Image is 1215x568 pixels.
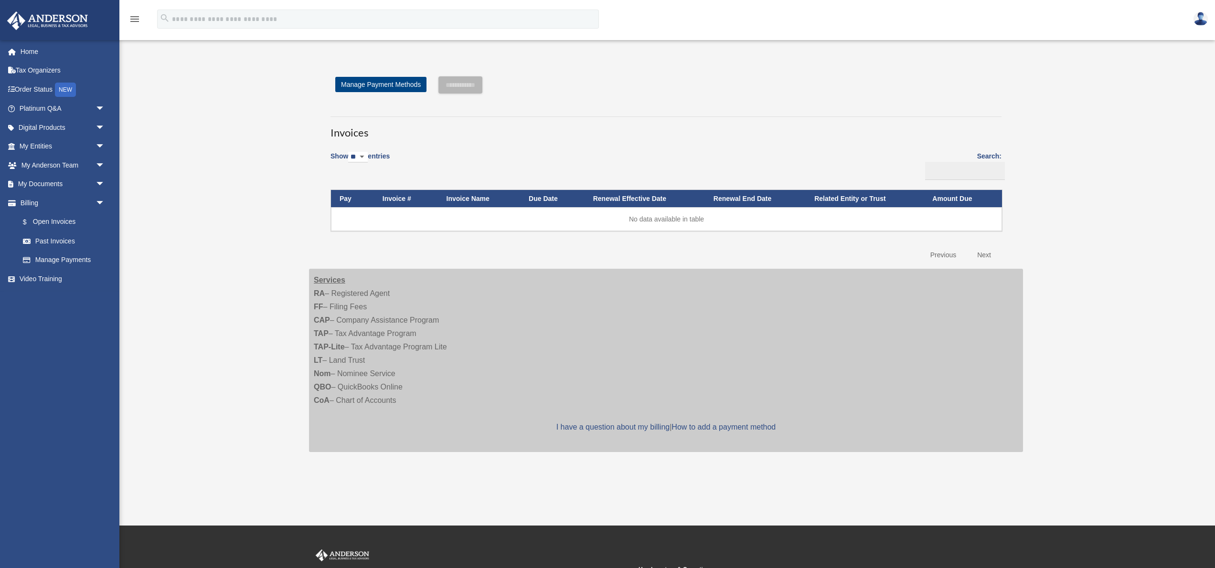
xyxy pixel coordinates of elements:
[28,216,33,228] span: $
[331,207,1002,231] td: No data available in table
[96,99,115,119] span: arrow_drop_down
[309,269,1023,452] div: – Registered Agent – Filing Fees – Company Assistance Program – Tax Advantage Program – Tax Advan...
[314,396,330,404] strong: CoA
[129,17,140,25] a: menu
[13,251,115,270] a: Manage Payments
[160,13,170,23] i: search
[96,137,115,157] span: arrow_drop_down
[7,99,119,118] a: Platinum Q&Aarrow_drop_down
[129,13,140,25] i: menu
[314,329,329,337] strong: TAP
[7,156,119,175] a: My Anderson Teamarrow_drop_down
[7,137,119,156] a: My Entitiesarrow_drop_down
[314,316,330,324] strong: CAP
[922,150,1002,180] label: Search:
[7,118,119,137] a: Digital Productsarrow_drop_down
[330,150,390,172] label: Show entries
[7,61,119,80] a: Tax Organizers
[585,190,705,208] th: Renewal Effective Date: activate to sort column ascending
[970,245,998,265] a: Next
[923,245,963,265] a: Previous
[96,118,115,137] span: arrow_drop_down
[314,303,323,311] strong: FF
[13,212,110,232] a: $Open Invoices
[13,231,115,251] a: Past Invoices
[314,343,345,351] strong: TAP-Lite
[7,175,119,194] a: My Documentsarrow_drop_down
[314,356,322,364] strong: LT
[556,423,670,431] a: I have a question about my billing
[374,190,438,208] th: Invoice #: activate to sort column ascending
[55,83,76,97] div: NEW
[330,116,1002,140] h3: Invoices
[7,269,119,288] a: Video Training
[314,369,331,378] strong: Nom
[1194,12,1208,26] img: User Pic
[924,190,1002,208] th: Amount Due: activate to sort column ascending
[96,175,115,194] span: arrow_drop_down
[7,42,119,61] a: Home
[7,193,115,212] a: Billingarrow_drop_down
[4,11,91,30] img: Anderson Advisors Platinum Portal
[7,80,119,99] a: Order StatusNEW
[314,276,345,284] strong: Services
[806,190,924,208] th: Related Entity or Trust: activate to sort column ascending
[438,190,521,208] th: Invoice Name: activate to sort column ascending
[335,77,426,92] a: Manage Payment Methods
[96,193,115,213] span: arrow_drop_down
[705,190,806,208] th: Renewal End Date: activate to sort column ascending
[314,421,1018,434] p: |
[96,156,115,175] span: arrow_drop_down
[520,190,585,208] th: Due Date: activate to sort column ascending
[314,549,371,562] img: Anderson Advisors Platinum Portal
[331,190,374,208] th: Pay: activate to sort column descending
[671,423,776,431] a: How to add a payment method
[348,152,368,163] select: Showentries
[925,162,1005,180] input: Search:
[314,383,331,391] strong: QBO
[314,289,325,297] strong: RA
